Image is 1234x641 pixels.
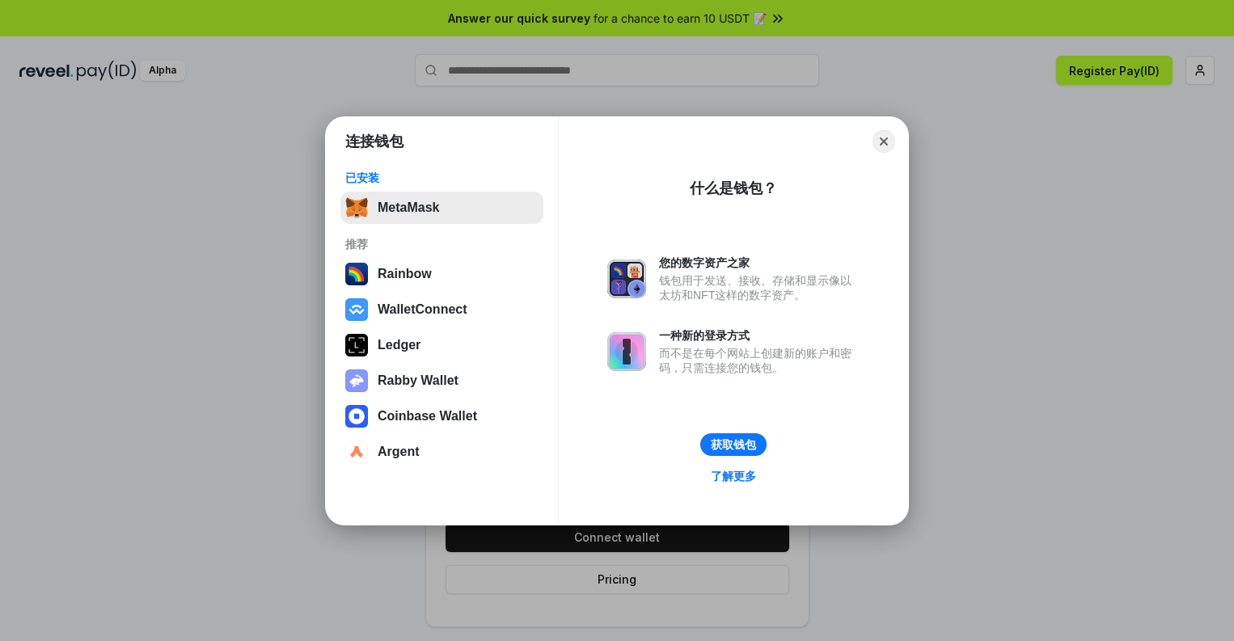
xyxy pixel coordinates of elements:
div: 一种新的登录方式 [659,328,860,343]
img: svg+xml,%3Csvg%20xmlns%3D%22http%3A%2F%2Fwww.w3.org%2F2000%2Fsvg%22%20width%3D%2228%22%20height%3... [345,334,368,356]
div: Ledger [378,338,420,352]
div: 推荐 [345,237,539,251]
button: Ledger [340,329,543,361]
img: svg+xml,%3Csvg%20width%3D%2228%22%20height%3D%2228%22%20viewBox%3D%220%200%2028%2028%22%20fill%3D... [345,405,368,428]
button: Coinbase Wallet [340,400,543,432]
div: WalletConnect [378,302,467,317]
img: svg+xml,%3Csvg%20fill%3D%22none%22%20height%3D%2233%22%20viewBox%3D%220%200%2035%2033%22%20width%... [345,196,368,219]
div: MetaMask [378,200,439,215]
button: Argent [340,436,543,468]
div: 而不是在每个网站上创建新的账户和密码，只需连接您的钱包。 [659,346,860,375]
div: Coinbase Wallet [378,409,477,424]
img: svg+xml,%3Csvg%20width%3D%2228%22%20height%3D%2228%22%20viewBox%3D%220%200%2028%2028%22%20fill%3D... [345,298,368,321]
button: Close [873,130,895,153]
button: 获取钱包 [700,433,767,456]
div: Rainbow [378,267,432,281]
img: svg+xml,%3Csvg%20width%3D%22120%22%20height%3D%22120%22%20viewBox%3D%220%200%20120%20120%22%20fil... [345,263,368,285]
div: 什么是钱包？ [690,179,777,198]
div: 您的数字资产之家 [659,255,860,270]
div: 了解更多 [711,469,756,483]
img: svg+xml,%3Csvg%20xmlns%3D%22http%3A%2F%2Fwww.w3.org%2F2000%2Fsvg%22%20fill%3D%22none%22%20viewBox... [345,369,368,392]
button: Rainbow [340,258,543,290]
img: svg+xml,%3Csvg%20width%3D%2228%22%20height%3D%2228%22%20viewBox%3D%220%200%2028%2028%22%20fill%3D... [345,441,368,463]
button: MetaMask [340,192,543,224]
img: svg+xml,%3Csvg%20xmlns%3D%22http%3A%2F%2Fwww.w3.org%2F2000%2Fsvg%22%20fill%3D%22none%22%20viewBox... [607,332,646,371]
div: 已安装 [345,171,539,185]
img: svg+xml,%3Csvg%20xmlns%3D%22http%3A%2F%2Fwww.w3.org%2F2000%2Fsvg%22%20fill%3D%22none%22%20viewBox... [607,259,646,298]
a: 了解更多 [701,466,766,487]
button: Rabby Wallet [340,365,543,397]
div: Rabby Wallet [378,373,459,388]
div: 获取钱包 [711,437,756,452]
h1: 连接钱包 [345,132,404,151]
div: 钱包用于发送、接收、存储和显示像以太坊和NFT这样的数字资产。 [659,273,860,302]
div: Argent [378,445,420,459]
button: WalletConnect [340,293,543,326]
